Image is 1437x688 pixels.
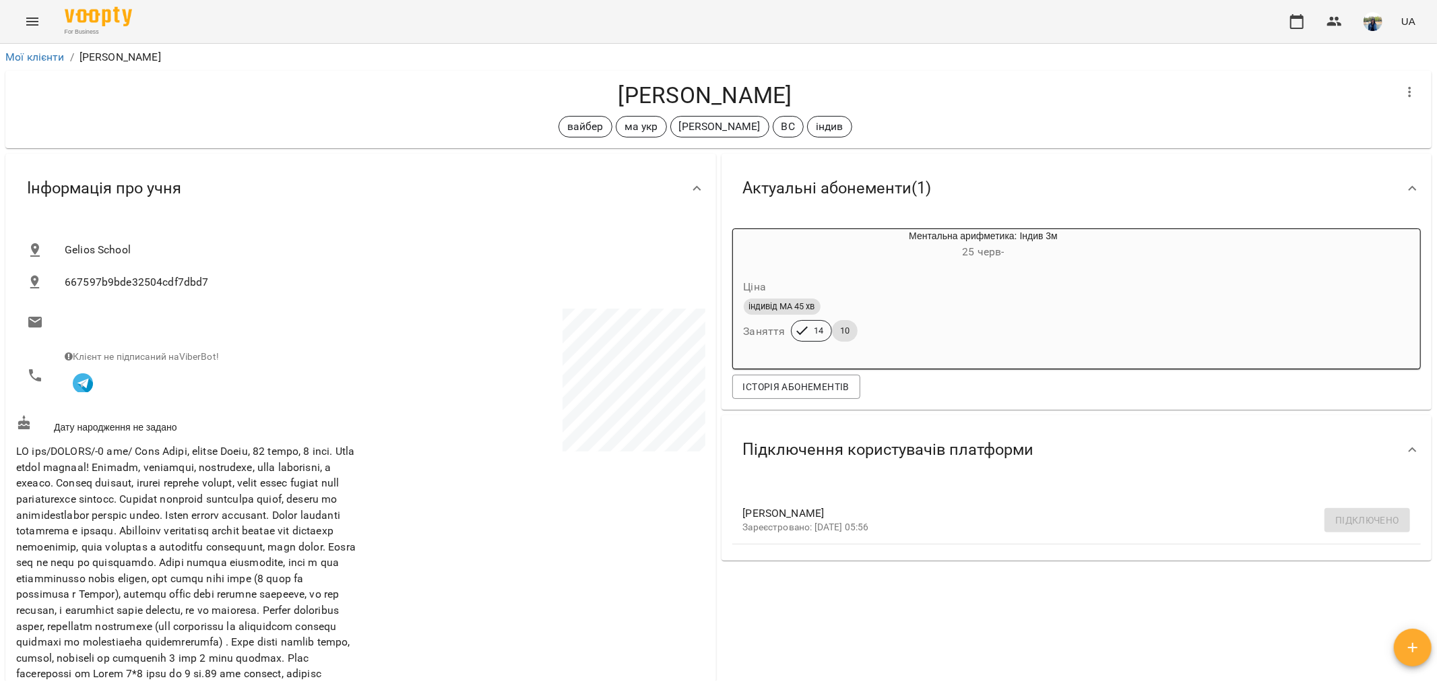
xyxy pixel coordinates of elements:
div: [PERSON_NAME] [670,116,769,137]
button: Ментальна арифметика: Індив 3м25 черв- Цінаіндивід МА 45 хвЗаняття1410 [733,229,1170,358]
span: Підключення користувачів платформи [743,439,1034,460]
span: [PERSON_NAME] [743,505,1389,522]
h6: Ціна [744,278,767,296]
button: UA [1396,9,1421,34]
div: Дату народження не задано [13,412,360,437]
p: [PERSON_NAME] [79,49,161,65]
li: / [70,49,74,65]
span: 667597b9bde32504cdf7dbd7 [65,274,695,290]
div: вайбер [558,116,612,137]
span: індивід МА 45 хв [744,301,821,313]
span: Інформація про учня [27,178,181,199]
span: Gelios School [65,242,695,258]
span: For Business [65,28,132,36]
div: Актуальні абонементи(1) [722,154,1432,223]
div: Підключення користувачів платформи [722,415,1432,484]
div: індив [807,116,852,137]
button: Клієнт підписаний на VooptyBot [65,364,101,400]
span: 25 черв - [963,245,1004,258]
p: [PERSON_NAME] [679,119,761,135]
div: ВС [773,116,804,137]
span: Історія абонементів [743,379,850,395]
div: ма укр [616,116,667,137]
span: 10 [832,325,858,337]
div: Ментальна арифметика: Індив 3м [733,229,798,261]
p: ма укр [625,119,658,135]
img: Telegram [73,373,93,394]
button: Menu [16,5,49,38]
img: 79bf113477beb734b35379532aeced2e.jpg [1364,12,1382,31]
p: Зареєстровано: [DATE] 05:56 [743,521,1389,534]
span: UA [1401,14,1415,28]
img: Voopty Logo [65,7,132,26]
span: Актуальні абонементи ( 1 ) [743,178,932,199]
div: Інформація про учня [5,154,716,223]
a: Мої клієнти [5,51,65,63]
p: ВС [781,119,795,135]
div: Ментальна арифметика: Індив 3м [798,229,1170,261]
nav: breadcrumb [5,49,1432,65]
span: 14 [806,325,831,337]
button: Історія абонементів [732,375,860,399]
span: Клієнт не підписаний на ViberBot! [65,351,219,362]
h6: Заняття [744,322,786,341]
p: вайбер [567,119,604,135]
p: індив [816,119,843,135]
h4: [PERSON_NAME] [16,82,1394,109]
